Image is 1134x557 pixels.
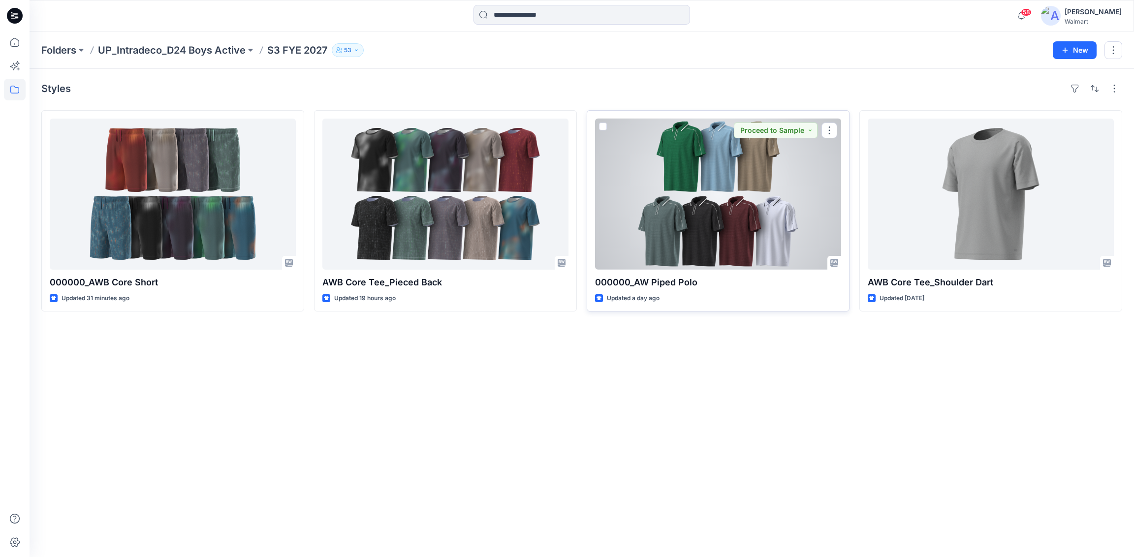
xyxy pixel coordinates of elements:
a: AWB Core Tee_Shoulder Dart [868,119,1114,270]
p: AWB Core Tee_Shoulder Dart [868,276,1114,289]
div: [PERSON_NAME] [1065,6,1122,18]
button: New [1053,41,1097,59]
a: 000000_AW Piped Polo [595,119,841,270]
p: S3 FYE 2027 [267,43,328,57]
span: 58 [1021,8,1032,16]
p: 000000_AW Piped Polo [595,276,841,289]
img: avatar [1041,6,1061,26]
a: UP_Intradeco_D24 Boys Active [98,43,246,57]
p: Updated [DATE] [880,293,924,304]
p: Updated 19 hours ago [334,293,396,304]
p: 53 [344,45,351,56]
div: Walmart [1065,18,1122,25]
a: AWB Core Tee_Pieced Back [322,119,568,270]
button: 53 [332,43,364,57]
p: AWB Core Tee_Pieced Back [322,276,568,289]
a: 000000_AWB Core Short [50,119,296,270]
p: Updated 31 minutes ago [62,293,129,304]
p: 000000_AWB Core Short [50,276,296,289]
p: Updated a day ago [607,293,660,304]
a: Folders [41,43,76,57]
h4: Styles [41,83,71,94]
